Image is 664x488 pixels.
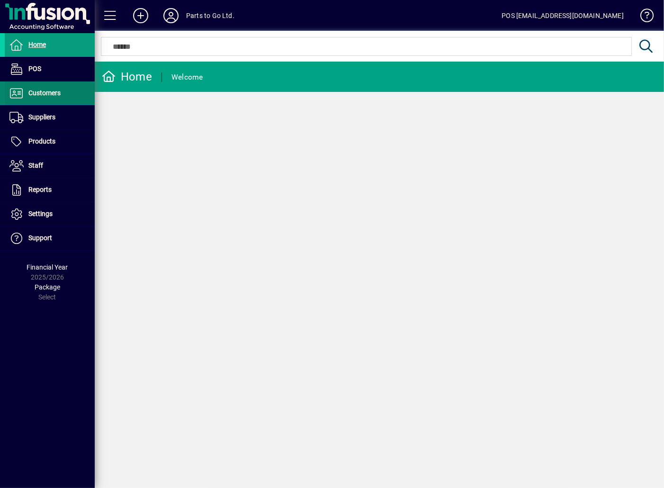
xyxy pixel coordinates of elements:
[5,202,95,226] a: Settings
[5,81,95,105] a: Customers
[28,89,61,97] span: Customers
[28,113,55,121] span: Suppliers
[186,8,234,23] div: Parts to Go Ltd.
[28,65,41,72] span: POS
[28,137,55,145] span: Products
[28,41,46,48] span: Home
[28,234,52,242] span: Support
[5,154,95,178] a: Staff
[5,178,95,202] a: Reports
[502,8,624,23] div: POS [EMAIL_ADDRESS][DOMAIN_NAME]
[28,162,43,169] span: Staff
[5,57,95,81] a: POS
[126,7,156,24] button: Add
[28,186,52,193] span: Reports
[633,2,652,33] a: Knowledge Base
[102,69,152,84] div: Home
[5,226,95,250] a: Support
[5,106,95,129] a: Suppliers
[35,283,60,291] span: Package
[5,130,95,154] a: Products
[27,263,68,271] span: Financial Year
[28,210,53,217] span: Settings
[171,70,203,85] div: Welcome
[156,7,186,24] button: Profile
